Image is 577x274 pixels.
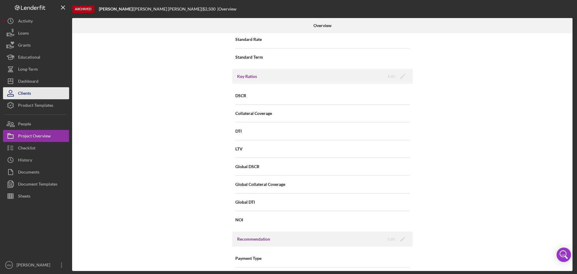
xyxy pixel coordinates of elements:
[235,146,243,152] span: LTV
[3,190,69,202] button: Sheets
[3,130,69,142] button: Project Overview
[18,99,53,113] div: Product Templates
[313,23,331,28] b: Overview
[18,118,31,131] div: People
[235,93,246,99] span: DSCR
[3,39,69,51] button: Grants
[3,87,69,99] button: Clients
[18,75,38,89] div: Dashboard
[384,72,408,81] button: Edit
[18,178,57,192] div: Document Templates
[18,142,35,155] div: Checklist
[3,15,69,27] button: Activity
[3,99,69,111] button: Product Templates
[235,181,285,187] span: Global Collateral Coverage
[237,236,270,242] h3: Recommendation
[18,87,31,101] div: Clients
[72,5,94,13] div: Archived
[235,110,272,116] span: Collateral Coverage
[235,217,243,223] span: NOI
[203,7,217,11] div: $2,500
[217,7,237,11] div: | Overview
[3,166,69,178] button: Documents
[18,154,32,168] div: History
[235,128,242,134] span: DTI
[237,73,257,79] h3: Key Ratios
[388,235,395,244] div: Edit
[99,7,134,11] div: |
[3,63,69,75] button: Long-Term
[3,154,69,166] button: History
[18,51,40,65] div: Educational
[557,248,571,262] div: Open Intercom Messenger
[3,142,69,154] button: Checklist
[3,259,69,271] button: MM[PERSON_NAME]
[99,6,133,11] b: [PERSON_NAME]
[15,259,54,272] div: [PERSON_NAME]
[235,36,262,42] span: Standard Rate
[18,190,30,204] div: Sheets
[388,72,395,81] div: Edit
[235,199,255,205] span: Global DTI
[3,75,69,87] button: Dashboard
[18,15,33,29] div: Activity
[7,263,11,267] text: MM
[18,130,51,143] div: Project Overview
[134,7,203,11] div: [PERSON_NAME] [PERSON_NAME] |
[18,166,39,180] div: Documents
[235,164,259,170] span: Global DSCR
[3,178,69,190] button: Document Templates
[3,118,69,130] button: People
[235,54,263,60] span: Standard Term
[18,27,29,41] div: Loans
[18,63,38,77] div: Long-Term
[384,235,408,244] button: Edit
[3,27,69,39] button: Loans
[18,39,31,53] div: Grants
[235,255,261,261] span: Payment Type
[3,51,69,63] button: Educational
